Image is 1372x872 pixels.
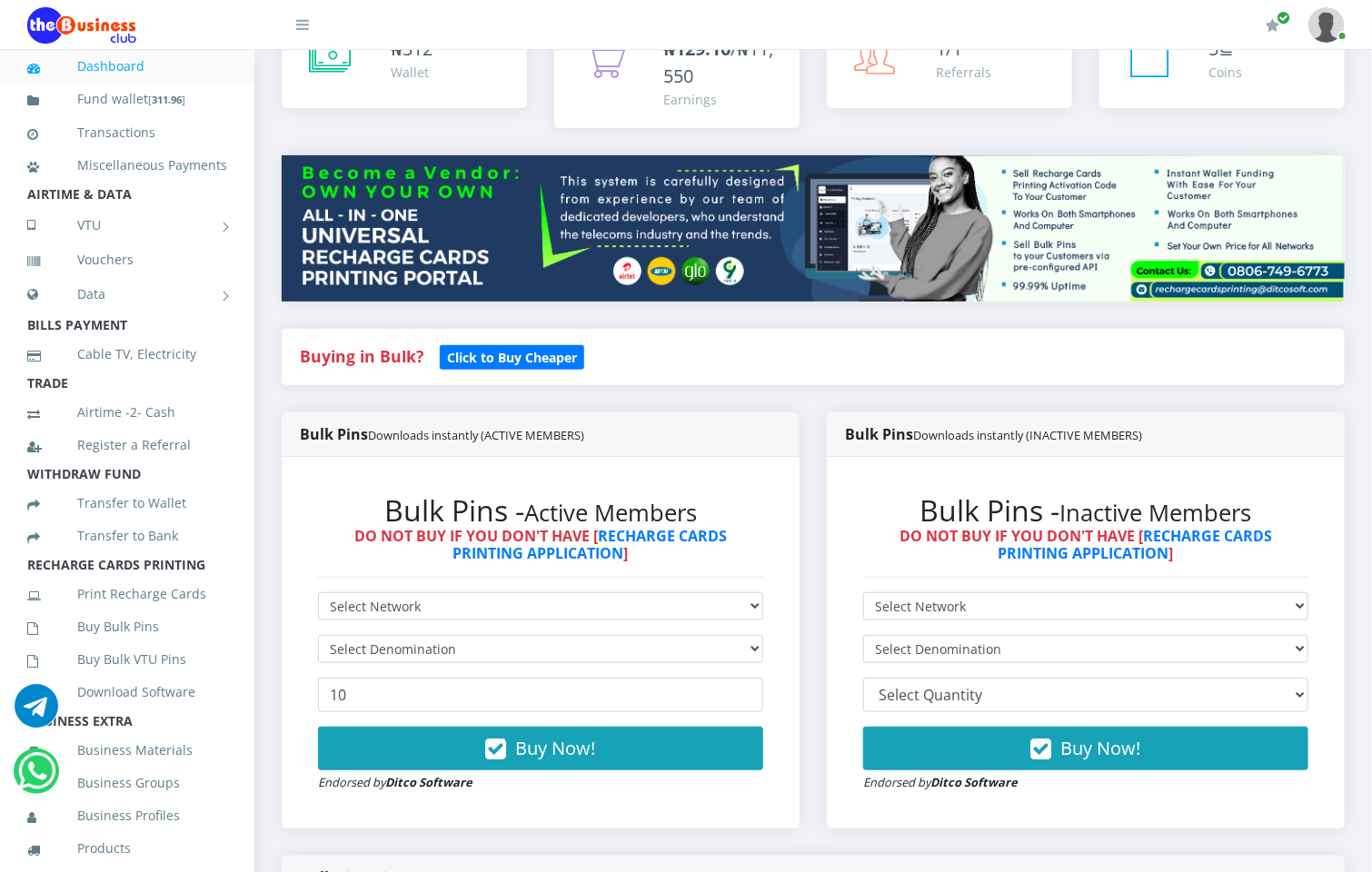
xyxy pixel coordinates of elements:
[300,424,584,444] strong: Bulk Pins
[863,727,1308,770] button: Buy Now!
[385,774,472,790] strong: Ditco Software
[152,93,182,106] b: 311.96
[863,493,1308,528] h2: Bulk Pins -
[27,762,227,804] a: Business Groups
[27,239,227,281] a: Vouchers
[1208,63,1242,82] div: Coins
[453,526,728,563] a: RECHARGE CARDS PRINTING APPLICATION
[27,333,227,375] a: Cable TV, Electricity
[27,482,227,524] a: Transfer to Wallet
[18,763,55,793] a: Chat for support
[1061,736,1141,760] span: Buy Now!
[391,63,432,82] div: Wallet
[936,63,991,82] div: Referrals
[318,493,763,528] h2: Bulk Pins -
[1266,18,1279,33] i: Renew/Upgrade Subscription
[318,774,472,790] small: Endorsed by
[27,729,227,771] a: Business Materials
[27,112,227,154] a: Transactions
[27,795,227,837] a: Business Profiles
[282,17,527,108] a: ₦312 Wallet
[27,144,227,186] a: Miscellaneous Payments
[27,7,136,44] img: Logo
[663,90,781,109] div: Earnings
[27,827,227,869] a: Products
[148,93,185,106] small: [ ]
[318,727,763,770] button: Buy Now!
[27,515,227,557] a: Transfer to Bank
[27,639,227,680] a: Buy Bulk VTU Pins
[447,349,577,366] b: Click to Buy Cheaper
[827,17,1072,108] a: 1/1 Referrals
[27,573,227,615] a: Print Recharge Cards
[27,424,227,466] a: Register a Referral
[900,526,1272,563] strong: DO NOT BUY IF YOU DON'T HAVE [ ]
[27,671,227,713] a: Download Software
[354,526,727,563] strong: DO NOT BUY IF YOU DON'T HAVE [ ]
[27,606,227,648] a: Buy Bulk Pins
[516,736,596,760] span: Buy Now!
[1277,11,1290,25] span: Renew/Upgrade Subscription
[368,427,584,443] small: Downloads instantly (ACTIVE MEMBERS)
[999,526,1273,563] a: RECHARGE CARDS PRINTING APPLICATION
[27,78,227,121] a: Fund wallet[311.96]
[282,155,1345,302] img: multitenant_rcp.png
[930,774,1018,790] strong: Ditco Software
[863,774,1018,790] small: Endorsed by
[913,427,1142,443] small: Downloads instantly (INACTIVE MEMBERS)
[27,391,227,433] a: Airtime -2- Cash
[300,345,423,367] strong: Buying in Bulk?
[554,17,800,128] a: ₦129.10/₦11,550 Earnings
[27,272,227,317] a: Data
[845,424,1142,444] strong: Bulk Pins
[318,678,763,712] input: Enter Quantity
[524,497,697,529] small: Active Members
[27,45,227,87] a: Dashboard
[440,345,584,367] a: Click to Buy Cheaper
[1308,7,1345,43] img: User
[27,203,227,248] a: VTU
[15,698,58,728] a: Chat for support
[1060,497,1252,529] small: Inactive Members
